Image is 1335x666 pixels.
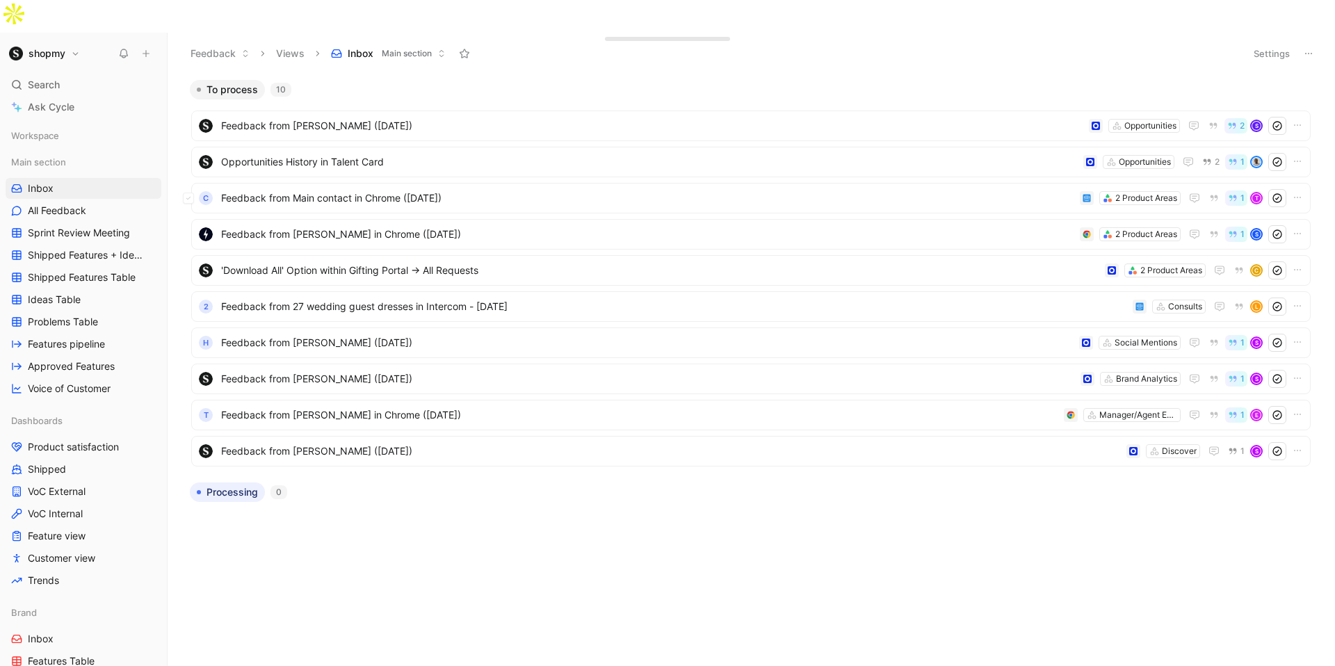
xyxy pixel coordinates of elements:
[6,200,161,221] a: All Feedback
[6,526,161,546] a: Feature view
[6,97,161,117] a: Ask Cycle
[6,548,161,569] a: Customer view
[1252,266,1261,275] div: C
[6,152,161,172] div: Main section
[221,262,1099,279] span: 'Download All' Option within Gifting Portal -> All Requests
[221,407,1058,423] span: Feedback from [PERSON_NAME] in Chrome ([DATE])
[1224,118,1247,133] button: 2
[184,43,256,64] button: Feedback
[11,414,63,428] span: Dashboards
[28,76,60,93] span: Search
[191,291,1311,322] a: 2Feedback from 27 wedding guest dresses in Intercom - [DATE]ConsultsL
[1115,227,1177,241] div: 2 Product Areas
[6,222,161,243] a: Sprint Review Meeting
[1247,44,1296,63] button: Settings
[28,315,98,329] span: Problems Table
[142,485,156,498] button: View actions
[191,183,1311,213] a: CFeedback from Main contact in Chrome ([DATE])2 Product Areas1T
[28,270,136,284] span: Shipped Features Table
[191,255,1311,286] a: logo'Download All' Option within Gifting Portal -> All Requests2 Product AreasC
[1252,157,1261,167] img: avatar
[1240,230,1245,238] span: 1
[6,410,161,591] div: DashboardsProduct satisfactionShippedVoC ExternalVoC InternalFeature viewCustomer viewTrends
[1119,155,1171,169] div: Opportunities
[199,336,213,350] div: H
[6,503,161,524] a: VoC Internal
[142,181,156,195] button: View actions
[1240,411,1245,419] span: 1
[270,83,291,97] div: 10
[1225,227,1247,242] button: 1
[6,628,161,649] a: Inbox
[382,47,432,60] span: Main section
[199,227,213,241] img: logo
[1115,191,1177,205] div: 2 Product Areas
[221,298,1127,315] span: Feedback from 27 wedding guest dresses in Intercom - [DATE]
[199,263,213,277] img: logo
[190,80,265,99] button: To process
[28,462,66,476] span: Shipped
[28,485,86,498] span: VoC External
[614,40,679,44] div: Docs, images, videos, audio files, links & more
[142,507,156,521] button: View actions
[142,551,156,565] button: View actions
[6,410,161,431] div: Dashboards
[1240,122,1245,130] span: 2
[28,507,83,521] span: VoC Internal
[142,382,156,396] button: View actions
[1252,446,1261,456] div: S
[1225,371,1247,387] button: 1
[1240,194,1245,202] span: 1
[142,315,156,329] button: View actions
[191,364,1311,394] a: logoFeedback from [PERSON_NAME] ([DATE])Brand Analytics1S
[1162,444,1197,458] div: Discover
[6,44,83,63] button: shopmyshopmy
[11,606,37,619] span: Brand
[6,570,161,591] a: Trends
[28,529,86,543] span: Feature view
[142,359,156,373] button: View actions
[221,190,1074,206] span: Feedback from Main contact in Chrome ([DATE])
[6,378,161,399] a: Voice of Customer
[142,529,156,543] button: View actions
[28,337,105,351] span: Features pipeline
[6,481,161,502] a: VoC External
[199,300,213,314] div: 2
[199,408,213,422] div: t
[28,359,115,373] span: Approved Features
[28,382,111,396] span: Voice of Customer
[6,602,161,623] div: Brand
[1099,408,1177,422] div: Manager/Agent Experience
[1225,444,1247,459] button: 1
[1252,302,1261,311] div: L
[6,289,161,310] a: Ideas Table
[190,482,265,502] button: Processing
[11,129,59,143] span: Workspace
[28,551,95,565] span: Customer view
[6,356,161,377] a: Approved Features
[6,74,161,95] div: Search
[614,33,679,39] div: Drop anything here to capture feedback
[28,181,54,195] span: Inbox
[28,204,86,218] span: All Feedback
[221,443,1121,460] span: Feedback from [PERSON_NAME] ([DATE])
[191,219,1311,250] a: logoFeedback from [PERSON_NAME] in Chrome ([DATE])2 Product Areas1S
[1252,229,1261,239] div: S
[1140,263,1202,277] div: 2 Product Areas
[207,485,258,499] span: Processing
[28,632,54,646] span: Inbox
[28,226,130,240] span: Sprint Review Meeting
[142,293,156,307] button: View actions
[1225,335,1247,350] button: 1
[1252,121,1261,131] div: S
[6,178,161,199] a: Inbox
[191,327,1311,358] a: HFeedback from [PERSON_NAME] ([DATE])Social Mentions1S
[6,125,161,146] div: Workspace
[1215,158,1220,166] span: 2
[191,111,1311,141] a: logoFeedback from [PERSON_NAME] ([DATE])Opportunities2S
[221,334,1074,351] span: Feedback from [PERSON_NAME] ([DATE])
[191,147,1311,177] a: logoOpportunities History in Talent CardOpportunities21avatar
[199,119,213,133] img: logo
[199,191,213,205] div: C
[199,155,213,169] img: logo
